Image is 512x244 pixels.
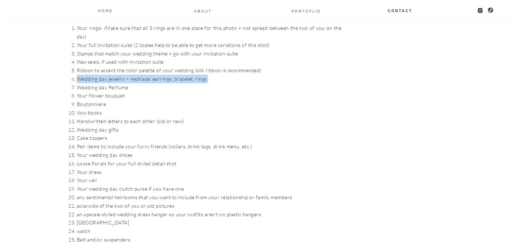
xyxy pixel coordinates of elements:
[77,24,341,41] li: Your rings- (Make sure that all 3 rings are in one place for this photo + not spread between the ...
[77,176,341,185] li: Your veil
[77,202,341,210] li: polaroids of the two of you or old pictures
[77,151,341,159] li: Your wedding day shoes
[77,134,341,142] li: Cake toppers
[289,8,324,14] a: PORTOFLIO
[77,100,341,108] li: Boutonniere
[77,75,341,83] li: Wedding day jewelry – necklace, earrings, bracelet, rings
[77,142,341,151] li: Pet- items to include your furry friends (collars, drink tags, drink menu, etc.)
[77,49,341,58] li: Stamps that match your wedding theme + go with your invitation suite
[77,58,341,66] li: Wax seals, if used with invitation suite
[77,108,341,117] li: Vow books
[77,91,341,100] li: Your flower bouquet
[77,185,341,193] li: Your wedding day clutch purse if you have one
[77,210,341,219] li: an upscale styled wedding dress hanger so your outfits aren’t on plastic hangers
[77,159,341,168] li: Loose florals for your full styled detail shot
[77,126,341,134] li: Wedding day gifts
[77,66,341,75] li: Ribbon to accent the color palette of your wedding (silk ribbon is recommended)
[194,8,212,14] a: About
[77,117,341,126] li: Handwritten letters to each other (old or new)
[77,193,341,202] li: any sentimental heirlooms that you want to include from your relationship or family members
[77,235,341,244] li: Belt and/or suspenders
[77,83,341,92] li: Wedding day Perfume
[77,218,341,227] li: [GEOGRAPHIC_DATA]
[97,7,113,13] a: Home
[387,7,413,13] a: Contact
[77,168,341,176] li: Your dress
[77,41,341,49] li: Your full invitation suite (2 copies help to be able to get more variations of this shot)
[77,227,341,235] li: watch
